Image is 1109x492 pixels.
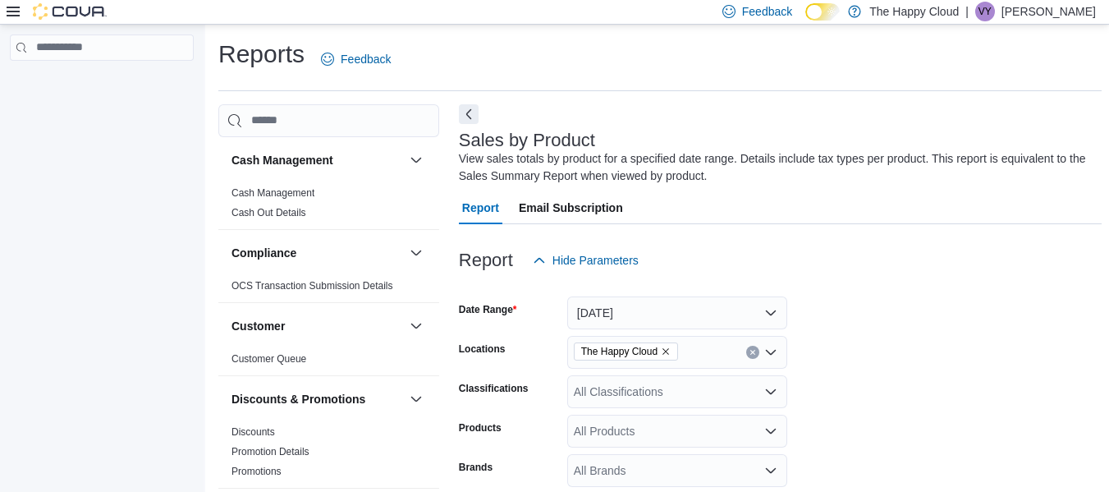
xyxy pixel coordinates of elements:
a: Feedback [314,43,397,76]
h3: Sales by Product [459,131,595,150]
span: Hide Parameters [552,252,639,269]
button: Next [459,104,479,124]
a: OCS Transaction Submission Details [231,280,393,292]
a: Promotion Details [231,446,309,458]
span: VY [978,2,992,21]
span: The Happy Cloud [581,343,658,360]
label: Classifications [459,382,529,395]
span: Cash Management [231,186,314,200]
button: Discounts & Promotions [406,389,426,409]
button: [DATE] [567,297,787,329]
button: Customer [231,318,403,334]
span: Discounts [231,425,275,439]
span: Cash Out Details [231,206,306,219]
div: Compliance [218,276,439,302]
p: The Happy Cloud [869,2,959,21]
div: Vivian Yattaw [975,2,995,21]
span: Feedback [341,51,391,67]
button: Compliance [231,245,403,261]
button: Discounts & Promotions [231,391,403,407]
span: Promotion Details [231,445,309,458]
h3: Cash Management [231,152,333,168]
div: Customer [218,349,439,375]
button: Open list of options [764,346,777,359]
button: Cash Management [231,152,403,168]
h3: Customer [231,318,285,334]
div: Cash Management [218,183,439,229]
label: Products [459,421,502,435]
span: Feedback [742,3,792,20]
p: [PERSON_NAME] [1001,2,1096,21]
a: Cash Management [231,187,314,199]
p: | [965,2,969,21]
span: Email Subscription [519,191,623,224]
div: Discounts & Promotions [218,422,439,488]
label: Date Range [459,303,517,316]
span: Customer Queue [231,352,306,366]
nav: Complex example [10,64,194,103]
a: Discounts [231,426,275,438]
img: Cova [33,3,107,20]
button: Cash Management [406,150,426,170]
div: View sales totals by product for a specified date range. Details include tax types per product. T... [459,150,1093,185]
button: Remove The Happy Cloud from selection in this group [661,347,671,356]
h1: Reports [218,38,305,71]
button: Open list of options [764,425,777,438]
h3: Discounts & Promotions [231,391,365,407]
h3: Report [459,251,513,270]
span: The Happy Cloud [574,343,678,361]
a: Customer Queue [231,353,306,365]
a: Cash Out Details [231,207,306,218]
button: Compliance [406,243,426,263]
label: Brands [459,461,493,474]
button: Customer [406,316,426,336]
input: Dark Mode [805,3,840,21]
span: Promotions [231,465,282,478]
label: Locations [459,343,506,356]
a: Promotions [231,466,282,477]
button: Open list of options [764,385,777,398]
button: Hide Parameters [526,244,645,277]
span: Report [462,191,499,224]
button: Clear input [746,346,759,359]
span: OCS Transaction Submission Details [231,279,393,292]
button: Open list of options [764,464,777,477]
h3: Compliance [231,245,296,261]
